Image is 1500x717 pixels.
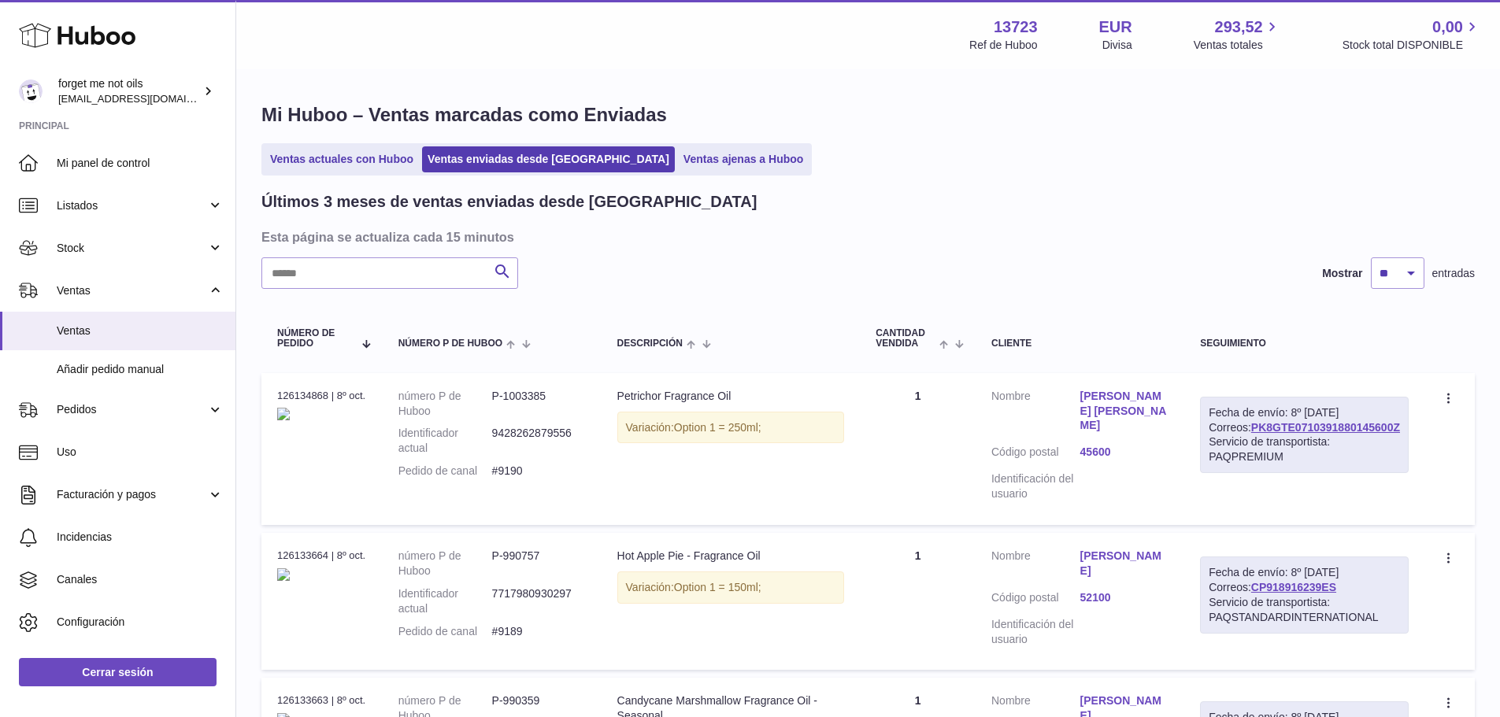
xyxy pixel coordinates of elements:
[57,530,224,545] span: Incidencias
[617,549,845,564] div: Hot Apple Pie - Fragrance Oil
[261,191,757,213] h2: Últimos 3 meses de ventas enviadas desde [GEOGRAPHIC_DATA]
[1343,17,1481,53] a: 0,00 Stock total DISPONIBLE
[57,445,224,460] span: Uso
[1209,405,1400,420] div: Fecha de envío: 8º [DATE]
[19,658,217,686] a: Cerrar sesión
[1215,17,1263,38] span: 293,52
[277,389,367,403] div: 126134868 | 8º oct.
[991,445,1080,464] dt: Código postal
[991,338,1169,349] div: Cliente
[261,102,1475,128] h1: Mi Huboo – Ventas marcadas como Enviadas
[398,338,502,349] span: número P de Huboo
[674,421,761,434] span: Option 1 = 250ml;
[422,146,675,172] a: Ventas enviadas desde [GEOGRAPHIC_DATA]
[617,338,683,349] span: Descripción
[1080,549,1169,578] a: [PERSON_NAME]
[277,568,290,581] img: custom_resized_b17e59d1-d9f2-4432-abd5-64a704f73935.jpg
[19,79,43,103] img: internalAdmin-13723@internal.huboo.com
[57,323,224,338] span: Ventas
[860,373,976,525] td: 1
[994,17,1038,38] strong: 13723
[1080,389,1169,434] a: [PERSON_NAME] [PERSON_NAME]
[1251,421,1400,434] a: PK8GTE0710391880145600Z
[492,389,586,419] dd: P-1003385
[1080,445,1169,460] a: 45600
[398,389,492,419] dt: número P de Huboo
[876,328,935,349] span: Cantidad vendida
[1099,17,1132,38] strong: EUR
[398,624,492,639] dt: Pedido de canal
[674,581,761,593] span: Option 1 = 150ml;
[1194,38,1281,53] span: Ventas totales
[991,617,1080,647] dt: Identificación del usuario
[617,571,845,604] div: Variación:
[678,146,809,172] a: Ventas ajenas a Huboo
[277,328,353,349] span: Número de pedido
[991,549,1080,582] dt: Nombre
[1200,338,1409,349] div: Seguimiento
[1080,590,1169,605] a: 52100
[57,615,224,630] span: Configuración
[57,402,207,417] span: Pedidos
[58,92,231,105] span: [EMAIL_ADDRESS][DOMAIN_NAME]
[860,533,976,670] td: 1
[57,156,224,171] span: Mi panel de control
[1322,266,1362,281] label: Mostrar
[265,146,419,172] a: Ventas actuales con Huboo
[398,549,492,578] dt: número P de Huboo
[57,572,224,587] span: Canales
[277,549,367,563] div: 126133664 | 8º oct.
[492,426,586,456] dd: 9428262879556
[398,586,492,616] dt: Identificador actual
[1432,17,1463,38] span: 0,00
[617,412,845,444] div: Variación:
[492,464,586,479] dd: #9190
[991,471,1080,501] dt: Identificación del usuario
[1209,595,1400,625] div: Servicio de transportista: PAQSTANDARDINTERNATIONAL
[57,198,207,213] span: Listados
[492,586,586,616] dd: 7717980930297
[57,362,224,377] span: Añadir pedido manual
[492,549,586,578] dd: P-990757
[991,389,1080,438] dt: Nombre
[1200,556,1409,634] div: Correos:
[261,228,1471,246] h3: Esta página se actualiza cada 15 minutos
[1209,565,1400,580] div: Fecha de envío: 8º [DATE]
[58,76,200,106] div: forget me not oils
[991,590,1080,609] dt: Código postal
[1432,266,1475,281] span: entradas
[617,389,845,404] div: Petrichor Fragrance Oil
[57,241,207,256] span: Stock
[398,426,492,456] dt: Identificador actual
[1251,581,1336,593] a: CP918916239ES
[1200,397,1409,474] div: Correos:
[969,38,1037,53] div: Ref de Huboo
[1194,17,1281,53] a: 293,52 Ventas totales
[1102,38,1132,53] div: Divisa
[1209,434,1400,464] div: Servicio de transportista: PAQPREMIUM
[398,464,492,479] dt: Pedido de canal
[277,693,367,708] div: 126133663 | 8º oct.
[57,487,207,502] span: Facturación y pagos
[57,283,207,298] span: Ventas
[277,408,290,420] img: ConvertOut-Resized-pexels-karolina-grabowska-4870730.jpg
[492,624,586,639] dd: #9189
[1343,38,1481,53] span: Stock total DISPONIBLE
